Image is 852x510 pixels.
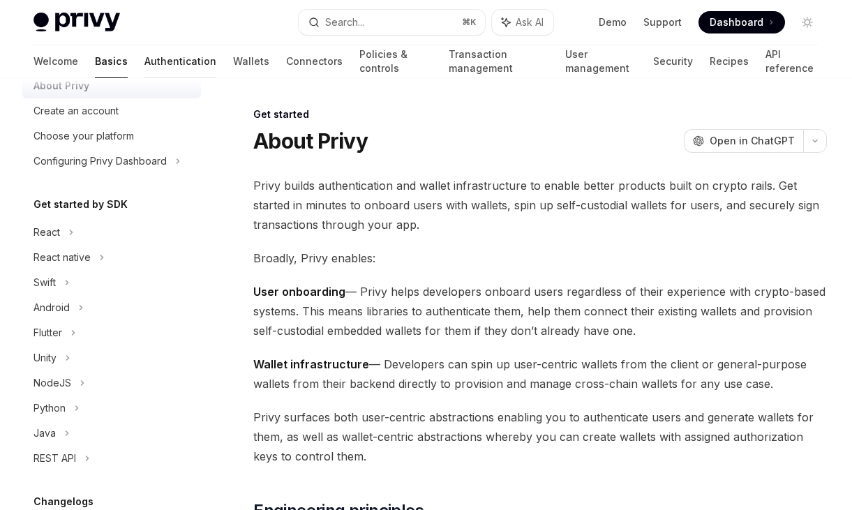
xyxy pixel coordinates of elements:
a: Policies & controls [359,45,432,78]
a: Security [653,45,693,78]
button: Ask AI [492,10,553,35]
a: Basics [95,45,128,78]
strong: Wallet infrastructure [253,357,369,371]
div: Java [33,425,56,442]
span: Dashboard [710,15,763,29]
span: Privy builds authentication and wallet infrastructure to enable better products built on crypto r... [253,176,827,234]
div: Android [33,299,70,316]
span: — Privy helps developers onboard users regardless of their experience with crypto-based systems. ... [253,282,827,340]
a: Wallets [233,45,269,78]
button: Toggle dark mode [796,11,819,33]
img: light logo [33,13,120,32]
button: Search...⌘K [299,10,484,35]
div: Get started [253,107,827,121]
div: Create an account [33,103,119,119]
span: Open in ChatGPT [710,134,795,148]
div: Choose your platform [33,128,134,144]
span: Broadly, Privy enables: [253,248,827,268]
div: NodeJS [33,375,71,391]
a: API reference [765,45,819,78]
h1: About Privy [253,128,368,153]
a: Connectors [286,45,343,78]
div: Swift [33,274,56,291]
a: Transaction management [449,45,549,78]
a: Recipes [710,45,749,78]
div: Python [33,400,66,417]
span: Ask AI [516,15,544,29]
a: Authentication [144,45,216,78]
span: Privy surfaces both user-centric abstractions enabling you to authenticate users and generate wal... [253,407,827,466]
a: Support [643,15,682,29]
strong: User onboarding [253,285,345,299]
div: React native [33,249,91,266]
div: React [33,224,60,241]
div: Unity [33,350,57,366]
a: Choose your platform [22,123,201,149]
a: Create an account [22,98,201,123]
div: Configuring Privy Dashboard [33,153,167,170]
a: Welcome [33,45,78,78]
a: User management [565,45,636,78]
button: Open in ChatGPT [684,129,803,153]
a: Demo [599,15,627,29]
div: Search... [325,14,364,31]
div: Flutter [33,324,62,341]
span: ⌘ K [462,17,477,28]
h5: Changelogs [33,493,94,510]
a: Dashboard [698,11,785,33]
h5: Get started by SDK [33,196,128,213]
div: REST API [33,450,76,467]
span: — Developers can spin up user-centric wallets from the client or general-purpose wallets from the... [253,354,827,393]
